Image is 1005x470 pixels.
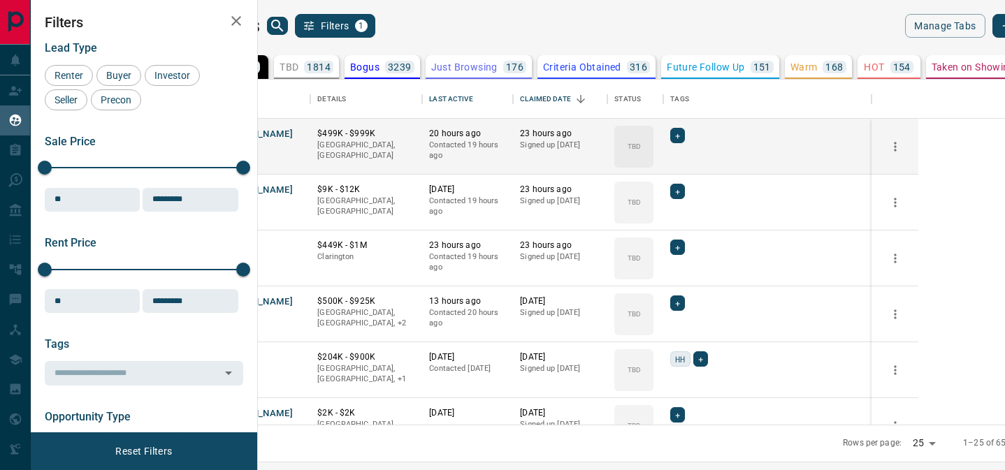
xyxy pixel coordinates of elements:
[885,360,906,381] button: more
[520,363,600,374] p: Signed up [DATE]
[675,352,685,366] span: HH
[307,62,331,72] p: 1814
[317,407,415,419] p: $2K - $2K
[317,240,415,251] p: $449K - $1M
[101,70,136,81] span: Buyer
[267,17,288,35] button: search button
[106,439,181,463] button: Reset Filters
[429,251,506,273] p: Contacted 19 hours ago
[429,363,506,374] p: Contacted [DATE]
[670,240,685,255] div: +
[628,253,641,263] p: TBD
[45,65,93,86] div: Renter
[520,251,600,263] p: Signed up [DATE]
[513,80,607,119] div: Claimed Date
[628,197,641,207] p: TBD
[693,351,708,367] div: +
[317,351,415,363] p: $204K - $900K
[614,80,641,119] div: Status
[543,62,621,72] p: Criteria Obtained
[317,184,415,196] p: $9K - $12K
[905,14,985,38] button: Manage Tabs
[607,80,663,119] div: Status
[350,62,379,72] p: Bogus
[571,89,591,109] button: Sort
[506,62,523,72] p: 176
[219,363,238,383] button: Open
[317,307,415,329] p: West End, Vaughan
[212,80,310,119] div: Name
[663,80,872,119] div: Tags
[317,128,415,140] p: $499K - $999K
[45,41,97,54] span: Lead Type
[628,141,641,152] p: TBD
[675,184,680,198] span: +
[429,407,506,419] p: [DATE]
[675,296,680,310] span: +
[753,62,771,72] p: 151
[388,62,412,72] p: 3239
[520,240,600,251] p: 23 hours ago
[675,128,680,142] span: +
[429,240,506,251] p: 23 hours ago
[885,136,906,157] button: more
[670,295,685,311] div: +
[520,196,600,207] p: Signed up [DATE]
[280,62,298,72] p: TBD
[91,89,141,110] div: Precon
[667,62,744,72] p: Future Follow Up
[520,419,600,430] p: Signed up [DATE]
[630,62,647,72] p: 316
[317,363,415,385] p: Toronto
[790,62,818,72] p: Warm
[520,295,600,307] p: [DATE]
[670,407,685,423] div: +
[893,62,911,72] p: 154
[317,419,415,441] p: [GEOGRAPHIC_DATA], [GEOGRAPHIC_DATA]
[429,196,506,217] p: Contacted 19 hours ago
[885,248,906,269] button: more
[670,184,685,199] div: +
[429,307,506,329] p: Contacted 20 hours ago
[520,307,600,318] p: Signed up [DATE]
[429,351,506,363] p: [DATE]
[45,14,243,31] h2: Filters
[675,408,680,422] span: +
[431,62,498,72] p: Just Browsing
[628,309,641,319] p: TBD
[429,140,506,161] p: Contacted 19 hours ago
[864,62,884,72] p: HOT
[317,251,415,263] p: Clarington
[45,410,131,423] span: Opportunity Type
[317,80,346,119] div: Details
[145,65,200,86] div: Investor
[96,94,136,105] span: Precon
[45,337,69,351] span: Tags
[628,420,641,431] p: TBD
[675,240,680,254] span: +
[96,65,141,86] div: Buyer
[317,140,415,161] p: [GEOGRAPHIC_DATA], [GEOGRAPHIC_DATA]
[356,21,366,31] span: 1
[50,70,88,81] span: Renter
[885,416,906,436] button: more
[429,80,472,119] div: Last Active
[422,80,513,119] div: Last Active
[317,196,415,217] p: [GEOGRAPHIC_DATA], [GEOGRAPHIC_DATA]
[520,184,600,196] p: 23 hours ago
[429,295,506,307] p: 13 hours ago
[520,351,600,363] p: [DATE]
[885,192,906,213] button: more
[698,352,703,366] span: +
[310,80,422,119] div: Details
[907,433,941,453] div: 25
[885,304,906,325] button: more
[670,80,689,119] div: Tags
[520,80,571,119] div: Claimed Date
[50,94,82,105] span: Seller
[295,14,375,38] button: Filters1
[45,236,96,249] span: Rent Price
[628,365,641,375] p: TBD
[45,135,96,148] span: Sale Price
[317,295,415,307] p: $500K - $925K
